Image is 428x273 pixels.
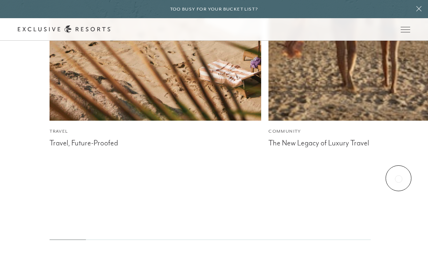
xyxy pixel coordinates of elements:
[50,137,261,148] div: Travel, Future-Proofed
[170,6,258,13] h6: Too busy for your bucket list?
[401,27,410,32] button: Open navigation
[50,128,261,135] div: Travel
